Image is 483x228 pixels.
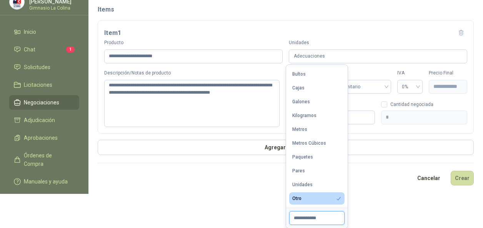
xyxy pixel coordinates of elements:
div: Unidades [292,182,313,187]
span: Unitario [344,81,386,93]
a: Licitaciones [9,78,79,92]
a: Chat1 [9,42,79,57]
a: Inicio [9,25,79,39]
button: Metros Cúbicos [289,137,345,149]
label: Precio Final [429,69,467,77]
a: Manuales y ayuda [9,174,79,189]
label: Descripción/Notas de producto [104,69,283,77]
button: Crear [451,171,474,185]
div: Metros [292,127,307,132]
div: Galones [292,99,310,104]
span: Cantidad negociada [387,102,436,107]
span: Manuales y ayuda [24,177,68,186]
h2: Items [98,5,474,14]
button: Pares [289,165,345,177]
div: Adecuaciones [289,50,467,64]
div: Metros Cúbicos [292,140,326,146]
button: Bultos [289,68,345,80]
a: Adjudicación [9,113,79,127]
div: Cajas [292,85,305,91]
span: Órdenes de Compra [24,151,72,168]
button: Galones [289,96,345,108]
a: Aprobaciones [9,131,79,145]
span: Solicitudes [24,63,50,71]
label: Unidades [289,39,467,46]
h3: Item 1 [104,28,121,38]
span: Negociaciones [24,98,59,107]
button: Cancelar [413,171,445,185]
a: Negociaciones [9,95,79,110]
span: Aprobaciones [24,134,58,142]
a: Órdenes de Compra [9,148,79,171]
button: Cajas [289,82,345,94]
span: 0% [402,81,418,93]
button: Agregar Item [98,140,474,155]
div: Kilogramos [292,113,316,118]
button: Metros [289,123,345,135]
span: Licitaciones [24,81,52,89]
label: Producto [104,39,283,46]
span: Chat [24,45,35,54]
p: Gimnasio La Colina [29,6,79,10]
div: Otro [292,196,301,201]
a: Solicitudes [9,60,79,74]
button: Paquetes [289,151,345,163]
span: Inicio [24,28,36,36]
div: Pares [292,168,305,173]
div: Bultos [292,71,306,77]
button: Unidades [289,178,345,191]
div: Paquetes [292,154,313,160]
span: 1 [66,46,75,53]
span: Adjudicación [24,116,55,124]
button: Otro [289,192,345,205]
label: IVA [397,69,423,77]
button: Kilogramos [289,109,345,122]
